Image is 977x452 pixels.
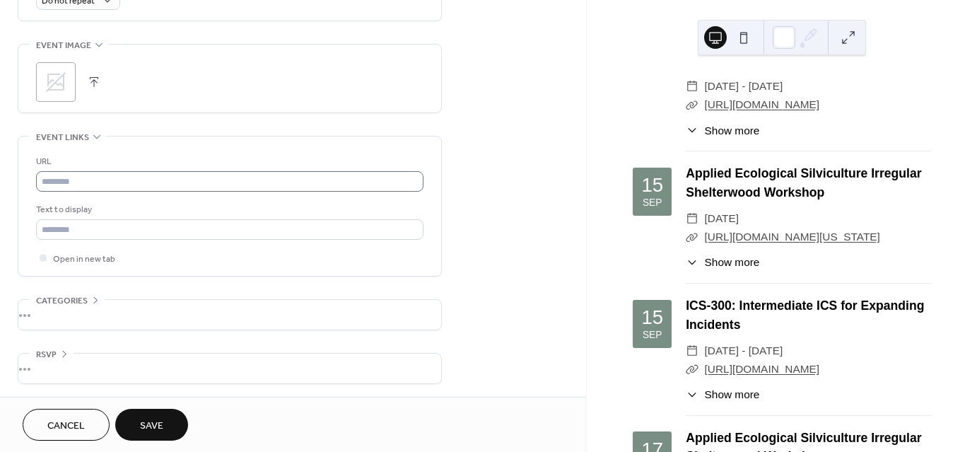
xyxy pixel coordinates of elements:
[36,130,89,145] span: Event links
[36,38,91,53] span: Event image
[18,354,441,383] div: •••
[115,409,188,441] button: Save
[140,419,163,434] span: Save
[686,386,698,402] div: ​
[705,209,739,228] span: [DATE]
[47,419,85,434] span: Cancel
[686,228,698,246] div: ​
[36,202,421,217] div: Text to display
[641,308,663,328] div: 15
[705,122,760,139] span: Show more
[686,77,698,95] div: ​
[686,209,698,228] div: ​
[643,330,662,340] div: Sep
[641,175,663,195] div: 15
[18,300,441,330] div: •••
[686,254,759,270] button: ​Show more
[23,409,110,441] button: Cancel
[705,254,760,270] span: Show more
[686,342,698,360] div: ​
[705,98,819,110] a: [URL][DOMAIN_NAME]
[705,231,880,243] a: [URL][DOMAIN_NAME][US_STATE]
[643,198,662,208] div: Sep
[686,360,698,378] div: ​
[686,386,759,402] button: ​Show more
[36,294,88,308] span: Categories
[705,363,819,375] a: [URL][DOMAIN_NAME]
[36,154,421,169] div: URL
[686,254,698,270] div: ​
[686,95,698,114] div: ​
[705,342,783,360] span: [DATE] - [DATE]
[686,166,921,199] a: Applied Ecological Silviculture Irregular Shelterwood Workshop
[686,122,698,139] div: ​
[686,122,759,139] button: ​Show more
[53,252,115,267] span: Open in new tab
[36,347,57,362] span: RSVP
[705,77,783,95] span: [DATE] - [DATE]
[705,386,760,402] span: Show more
[686,299,924,331] a: ICS-300: Intermediate ICS for Expanding Incidents
[36,62,76,102] div: ;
